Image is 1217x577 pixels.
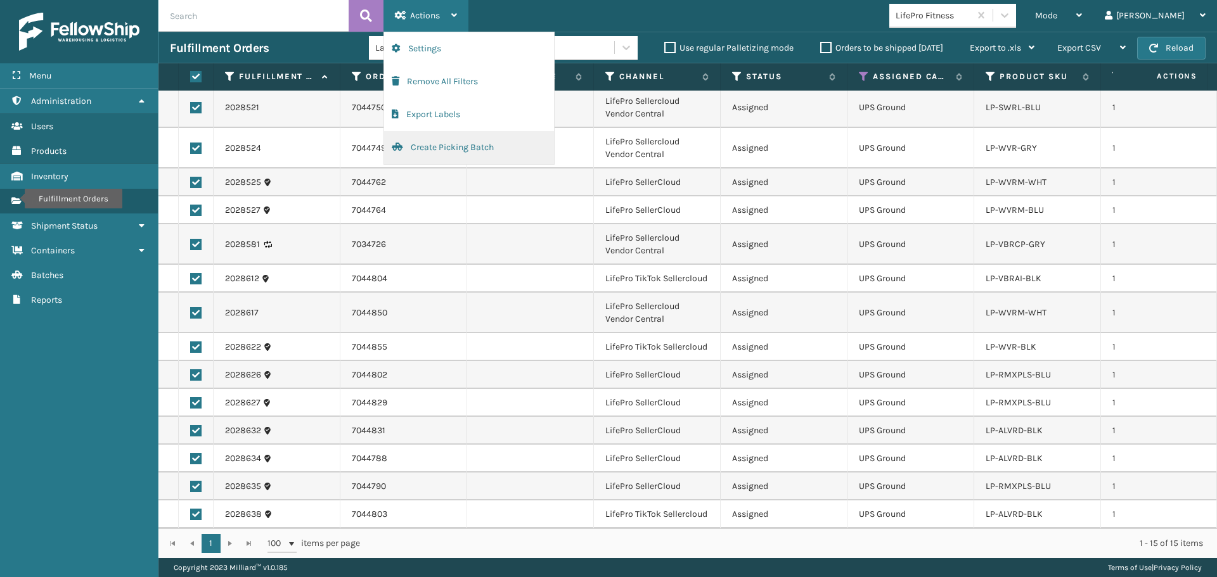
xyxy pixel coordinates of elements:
[594,224,721,265] td: LifePro Sellercloud Vendor Central
[847,472,974,500] td: UPS Ground
[225,508,262,521] a: 2028638
[225,452,261,465] a: 2028634
[847,417,974,445] td: UPS Ground
[847,500,974,528] td: UPS Ground
[970,42,1021,53] span: Export to .xls
[239,71,316,82] label: Fulfillment Order Id
[594,293,721,333] td: LifePro Sellercloud Vendor Central
[31,96,91,106] span: Administration
[721,389,847,417] td: Assigned
[847,445,974,472] td: UPS Ground
[847,293,974,333] td: UPS Ground
[664,42,794,53] label: Use regular Palletizing mode
[225,341,261,353] a: 2028622
[594,417,721,445] td: LifePro SellerCloud
[847,128,974,168] td: UPS Ground
[1137,37,1206,60] button: Reload
[225,204,261,217] a: 2028527
[619,71,696,82] label: Channel
[384,131,554,164] button: Create Picking Batch
[31,295,62,305] span: Reports
[986,509,1043,519] a: LP-ALVRD-BLK
[986,143,1037,153] a: LP-WVR-GRY
[721,445,847,472] td: Assigned
[19,13,139,51] img: logo
[847,168,974,196] td: UPS Ground
[847,361,974,389] td: UPS Ground
[31,245,75,256] span: Containers
[986,425,1043,436] a: LP-ALVRD-BLK
[340,445,467,472] td: 7044788
[29,70,51,81] span: Menu
[225,369,261,381] a: 2028626
[594,87,721,128] td: LifePro Sellercloud Vendor Central
[721,87,847,128] td: Assigned
[986,102,1041,113] a: LP-SWRL-BLU
[1154,563,1202,572] a: Privacy Policy
[986,273,1041,284] a: LP-VBRAI-BLK
[847,87,974,128] td: UPS Ground
[410,10,440,21] span: Actions
[721,500,847,528] td: Assigned
[225,272,259,285] a: 2028612
[170,41,269,56] h3: Fulfillment Orders
[31,196,103,206] span: Fulfillment Orders
[594,333,721,361] td: LifePro TikTok Sellercloud
[594,128,721,168] td: LifePro Sellercloud Vendor Central
[340,500,467,528] td: 7044803
[594,361,721,389] td: LifePro SellerCloud
[366,71,442,82] label: Order Number
[1108,558,1202,577] div: |
[594,389,721,417] td: LifePro SellerCloud
[340,333,467,361] td: 7044855
[340,87,467,128] td: 7044750
[721,293,847,333] td: Assigned
[340,293,467,333] td: 7044850
[202,534,221,553] a: 1
[986,453,1043,464] a: LP-ALVRD-BLK
[340,224,467,265] td: 7034726
[594,500,721,528] td: LifePro TikTok Sellercloud
[225,238,260,251] a: 2028581
[721,472,847,500] td: Assigned
[986,177,1046,187] a: LP-WVRM-WHT
[847,333,974,361] td: UPS Ground
[721,417,847,445] td: Assigned
[340,196,467,224] td: 7044764
[847,224,974,265] td: UPS Ground
[174,558,288,577] p: Copyright 2023 Milliard™ v 1.0.185
[986,369,1051,380] a: LP-RMXPLS-BLU
[340,128,467,168] td: 7044749
[594,196,721,224] td: LifePro SellerCloud
[340,472,467,500] td: 7044790
[847,196,974,224] td: UPS Ground
[31,220,98,231] span: Shipment Status
[340,389,467,417] td: 7044829
[384,32,554,65] button: Settings
[721,196,847,224] td: Assigned
[594,168,721,196] td: LifePro SellerCloud
[225,307,259,319] a: 2028617
[225,101,259,114] a: 2028521
[340,265,467,293] td: 7044804
[267,534,360,553] span: items per page
[225,176,261,189] a: 2028525
[847,389,974,417] td: UPS Ground
[986,307,1046,318] a: LP-WVRM-WHT
[340,361,467,389] td: 7044802
[721,265,847,293] td: Assigned
[384,98,554,131] button: Export Labels
[594,472,721,500] td: LifePro SellerCloud
[340,168,467,196] td: 7044762
[267,537,287,550] span: 100
[721,361,847,389] td: Assigned
[31,146,67,156] span: Products
[375,41,473,54] div: Last 90 Days
[225,480,261,493] a: 2028635
[873,71,950,82] label: Assigned Carrier Service
[986,481,1051,491] a: LP-RMXPLS-BLU
[1117,66,1205,87] span: Actions
[1000,71,1076,82] label: Product SKU
[1108,563,1152,572] a: Terms of Use
[225,424,261,437] a: 2028632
